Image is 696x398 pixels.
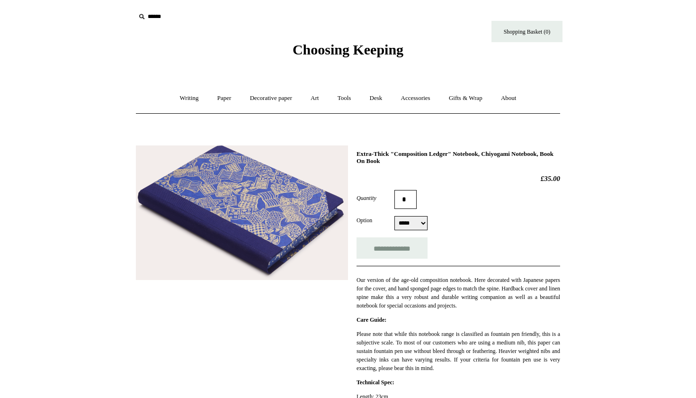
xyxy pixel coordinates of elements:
img: Extra-Thick "Composition Ledger" Notebook, Chiyogami Notebook, Book On Book [136,145,348,280]
a: Accessories [393,86,439,111]
label: Option [357,216,394,225]
a: Choosing Keeping [293,49,403,56]
a: Gifts & Wrap [440,86,491,111]
a: Desk [361,86,391,111]
label: Quantity [357,194,394,202]
strong: Care Guide: [357,317,386,323]
a: Tools [329,86,360,111]
a: Art [302,86,327,111]
a: About [492,86,525,111]
h1: Extra-Thick "Composition Ledger" Notebook, Chiyogami Notebook, Book On Book [357,150,560,165]
a: Decorative paper [241,86,301,111]
h2: £35.00 [357,174,560,183]
p: Our version of the age-old composition notebook. Here decorated with Japanese papers for the cove... [357,276,560,310]
a: Shopping Basket (0) [491,21,562,42]
p: Please note that while this notebook range is classified as fountain pen friendly, this is a subj... [357,330,560,372]
span: Choosing Keeping [293,42,403,57]
strong: Technical Spec: [357,379,394,386]
a: Writing [171,86,207,111]
a: Paper [209,86,240,111]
